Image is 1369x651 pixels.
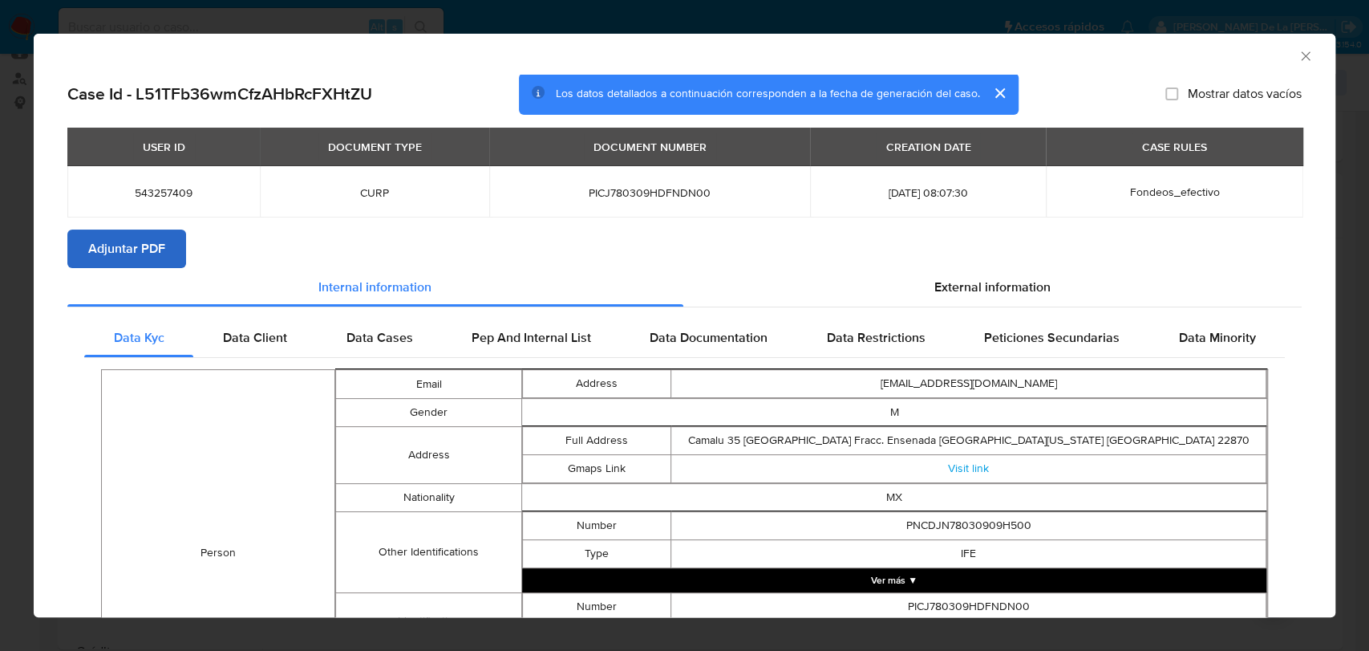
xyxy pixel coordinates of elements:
span: Data Documentation [650,328,768,347]
span: PICJ780309HDFNDN00 [508,185,791,200]
td: Number [523,512,671,540]
button: cerrar [980,74,1019,112]
td: Address [335,427,521,484]
button: Expand array [522,568,1266,592]
span: Fondeos_efectivo [1129,184,1219,200]
td: Gmaps Link [523,455,671,483]
td: Full Address [523,427,671,455]
span: [DATE] 08:07:30 [829,185,1027,200]
td: PNCDJN78030909H500 [671,512,1266,540]
span: Los datos detallados a continuación corresponden a la fecha de generación del caso. [556,86,980,102]
div: Detailed internal info [84,319,1285,357]
td: PICJ780309HDFNDN00 [671,593,1266,621]
span: Internal information [318,278,431,296]
span: 543257409 [87,185,241,200]
input: Mostrar datos vacíos [1165,87,1178,100]
div: DOCUMENT TYPE [318,133,431,161]
div: CASE RULES [1132,133,1217,161]
span: Peticiones Secundarias [984,328,1120,347]
span: Data Minority [1178,328,1255,347]
h2: Case Id - L51TFb36wmCfzAHbRcFXHtZU [67,83,372,104]
td: Number [523,593,671,621]
div: closure-recommendation-modal [34,34,1335,617]
td: Identification [335,593,521,650]
span: External information [934,278,1051,296]
td: Address [523,370,671,398]
td: Nationality [335,484,521,512]
td: MX [522,484,1267,512]
span: Data Cases [346,328,412,347]
td: IFE [671,540,1266,568]
a: Visit link [948,461,989,477]
td: [EMAIL_ADDRESS][DOMAIN_NAME] [671,370,1266,398]
span: Adjuntar PDF [88,231,165,267]
button: Cerrar ventana [1298,48,1312,63]
span: Data Client [223,328,287,347]
button: Adjuntar PDF [67,230,186,268]
div: USER ID [133,133,195,161]
div: Detailed info [67,268,1302,307]
div: CREATION DATE [876,133,980,161]
span: Mostrar datos vacíos [1188,86,1302,102]
span: Pep And Internal List [472,328,591,347]
span: Data Kyc [114,328,164,347]
span: CURP [279,185,470,200]
td: Camalu 35 [GEOGRAPHIC_DATA] Fracc. Ensenada [GEOGRAPHIC_DATA][US_STATE] [GEOGRAPHIC_DATA] 22870 [671,427,1266,455]
td: Gender [335,399,521,427]
td: Type [523,540,671,568]
div: DOCUMENT NUMBER [584,133,716,161]
td: Email [335,370,521,399]
td: M [522,399,1267,427]
td: Other Identifications [335,512,521,593]
span: Data Restrictions [827,328,925,347]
